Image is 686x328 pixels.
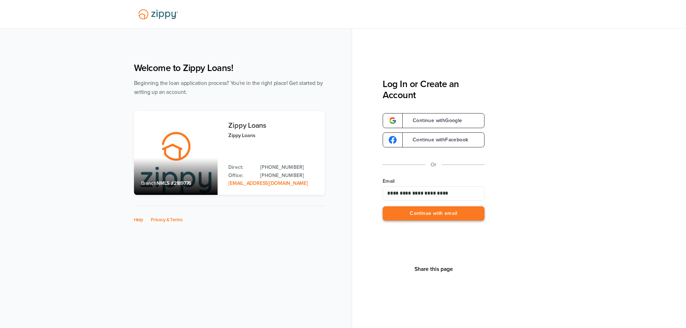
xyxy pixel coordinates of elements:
span: Continue with Google [406,118,462,123]
span: NMLS #2189776 [156,180,191,186]
p: Direct: [228,163,253,171]
img: google-logo [389,136,397,144]
a: Email Address: zippyguide@zippymh.com [228,180,308,186]
p: Zippy Loans [228,131,317,140]
span: Continue with Facebook [406,137,468,142]
a: google-logoContinue withFacebook [383,132,484,147]
img: google-logo [389,117,397,125]
button: Continue with email [383,206,484,221]
a: google-logoContinue withGoogle [383,113,484,128]
p: Or [431,160,437,169]
a: Direct Phone: 512-975-2947 [260,163,317,171]
a: Office Phone: 512-975-2947 [260,172,317,180]
h3: Log In or Create an Account [383,79,484,101]
h1: Welcome to Zippy Loans! [134,62,325,74]
p: Office: [228,172,253,180]
a: Help [134,217,143,223]
span: Beginning the loan application process? You're in the right place! Get started by setting up an a... [134,80,323,95]
h3: Zippy Loans [228,122,317,130]
img: Lender Logo [134,6,182,22]
label: Email [383,178,484,185]
span: Branch [141,180,157,186]
button: Share This Page [412,266,455,273]
a: Privacy & Terms [151,217,183,223]
input: Email Address [383,186,484,201]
